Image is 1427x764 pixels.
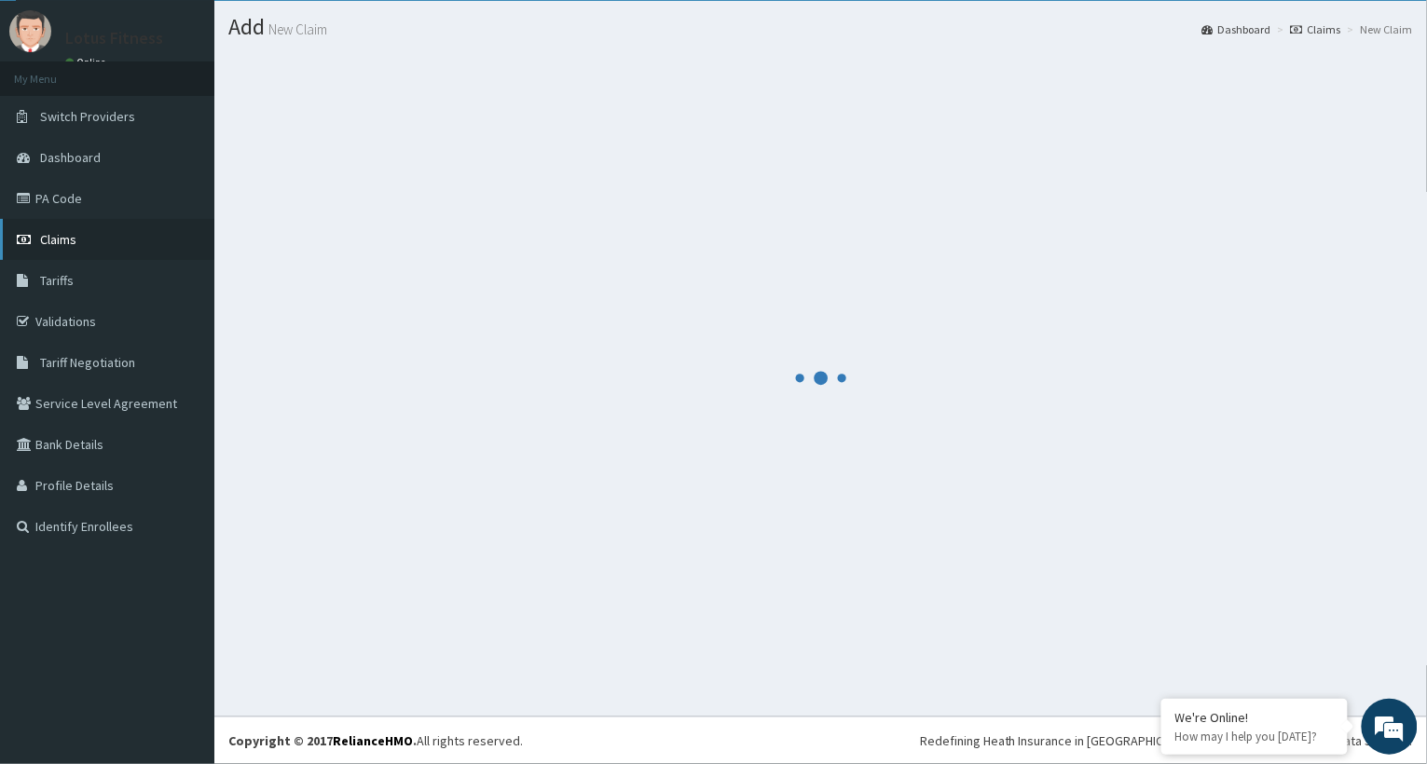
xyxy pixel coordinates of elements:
div: Redefining Heath Insurance in [GEOGRAPHIC_DATA] using Telemedicine and Data Science! [920,731,1413,750]
span: Switch Providers [40,108,135,125]
img: User Image [9,10,51,52]
a: Online [65,56,110,69]
strong: Copyright © 2017 . [228,732,417,749]
p: How may I help you today? [1175,729,1334,744]
div: Chat with us now [97,104,313,129]
span: Tariff Negotiation [40,354,135,371]
h1: Add [228,15,1413,39]
img: d_794563401_company_1708531726252_794563401 [34,93,75,140]
a: Dashboard [1202,21,1271,37]
a: Claims [1291,21,1341,37]
li: New Claim [1343,21,1413,37]
div: We're Online! [1175,709,1334,726]
div: Minimize live chat window [306,9,350,54]
footer: All rights reserved. [214,716,1427,764]
textarea: Type your message and hit 'Enter' [9,509,355,574]
span: We're online! [108,235,257,423]
span: Claims [40,231,76,248]
span: Tariffs [40,272,74,289]
svg: audio-loading [793,350,849,406]
p: Lotus Fitness [65,30,163,47]
a: RelianceHMO [333,732,413,749]
span: Dashboard [40,149,101,166]
small: New Claim [265,22,327,36]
